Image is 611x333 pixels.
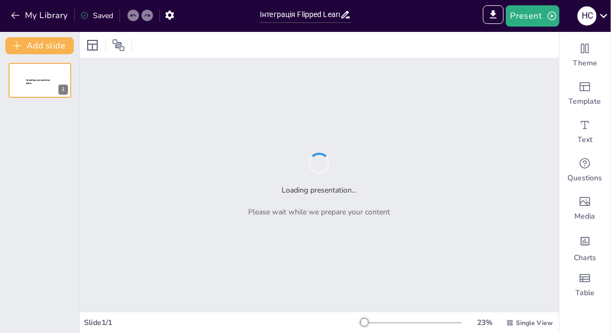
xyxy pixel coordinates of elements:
[559,266,610,304] div: Add a table
[84,37,101,54] div: Layout
[26,79,50,85] span: Sendsteps presentation editor
[472,317,498,328] div: 23 %
[260,7,340,22] input: Insert title
[80,10,113,21] div: Saved
[112,39,125,52] span: Position
[5,37,74,54] button: Add slide
[483,5,504,27] span: Export to PowerPoint
[559,189,610,228] div: Add images, graphics, shapes or video
[575,211,596,222] span: Media
[559,113,610,151] div: Add text boxes
[282,185,357,196] h2: Loading presentation...
[58,85,68,95] div: 1
[559,36,610,74] div: Change the overall theme
[516,318,553,328] span: Single View
[578,5,597,27] button: Н C
[575,288,595,298] span: Table
[574,253,596,263] span: Charts
[568,173,602,184] span: Questions
[573,58,597,69] span: Theme
[559,74,610,113] div: Add ready made slides
[249,206,391,218] p: Please wait while we prepare your content
[559,228,610,266] div: Add charts and graphs
[559,151,610,189] div: Get real-time input from your audience
[8,7,72,24] button: My Library
[578,135,592,145] span: Text
[578,6,597,26] div: Н C
[84,317,360,328] div: Slide 1 / 1
[506,5,559,27] button: Present
[569,96,601,107] span: Template
[9,63,71,98] div: 1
